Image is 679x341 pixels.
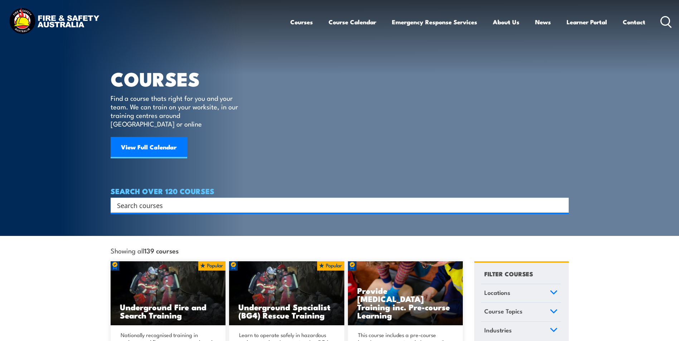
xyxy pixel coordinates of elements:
[567,13,607,31] a: Learner Portal
[493,13,519,31] a: About Us
[392,13,477,31] a: Emergency Response Services
[144,246,179,255] strong: 139 courses
[229,261,344,326] img: Underground mine rescue
[484,325,512,335] span: Industries
[484,269,533,278] h4: FILTER COURSES
[481,284,561,303] a: Locations
[484,288,510,297] span: Locations
[111,94,241,128] p: Find a course thats right for you and your team. We can train on your worksite, in our training c...
[535,13,551,31] a: News
[357,286,454,319] h3: Provide [MEDICAL_DATA] Training inc. Pre-course Learning
[111,247,179,254] span: Showing all
[111,70,248,87] h1: COURSES
[481,322,561,340] a: Industries
[556,200,566,210] button: Search magnifier button
[111,137,187,158] a: View Full Calendar
[238,303,335,319] h3: Underground Specialist (BG4) Rescue Training
[481,303,561,321] a: Course Topics
[623,13,645,31] a: Contact
[118,200,554,210] form: Search form
[329,13,376,31] a: Course Calendar
[117,200,553,211] input: Search input
[111,187,569,195] h4: SEARCH OVER 120 COURSES
[111,261,226,326] a: Underground Fire and Search Training
[290,13,313,31] a: Courses
[348,261,463,326] a: Provide [MEDICAL_DATA] Training inc. Pre-course Learning
[120,303,217,319] h3: Underground Fire and Search Training
[111,261,226,326] img: Underground mine rescue
[484,306,523,316] span: Course Topics
[348,261,463,326] img: Low Voltage Rescue and Provide CPR
[229,261,344,326] a: Underground Specialist (BG4) Rescue Training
